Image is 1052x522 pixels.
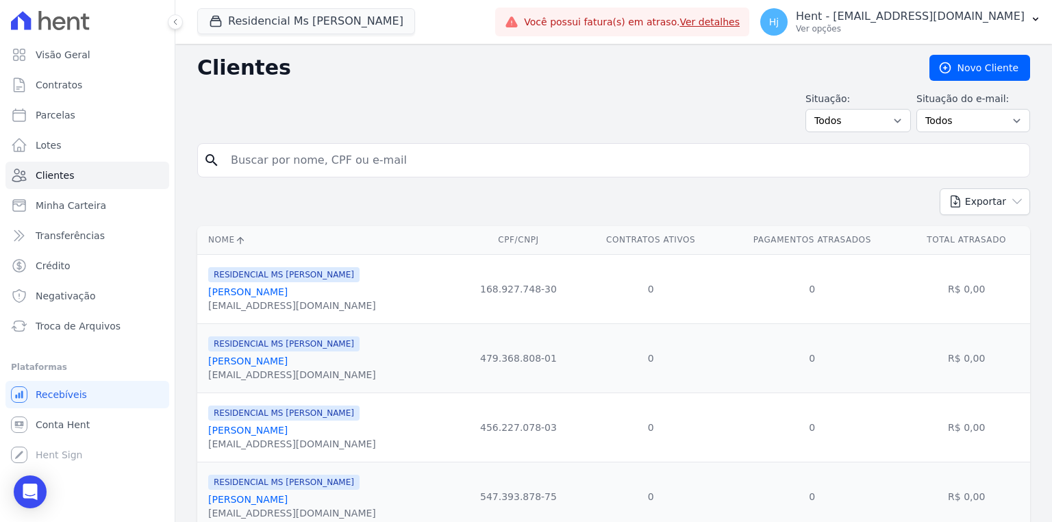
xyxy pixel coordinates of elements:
[749,3,1052,41] button: Hj Hent - [EMAIL_ADDRESS][DOMAIN_NAME] Ver opções
[5,132,169,159] a: Lotes
[208,299,376,312] div: [EMAIL_ADDRESS][DOMAIN_NAME]
[36,319,121,333] span: Troca de Arquivos
[721,226,903,254] th: Pagamentos Atrasados
[721,323,903,393] td: 0
[36,48,90,62] span: Visão Geral
[223,147,1024,174] input: Buscar por nome, CPF ou e-mail
[208,437,376,451] div: [EMAIL_ADDRESS][DOMAIN_NAME]
[769,17,779,27] span: Hj
[36,169,74,182] span: Clientes
[14,475,47,508] div: Open Intercom Messenger
[457,393,580,462] td: 456.227.078-03
[5,312,169,340] a: Troca de Arquivos
[457,254,580,323] td: 168.927.748-30
[916,92,1030,106] label: Situação do e-mail:
[208,506,376,520] div: [EMAIL_ADDRESS][DOMAIN_NAME]
[208,286,288,297] a: [PERSON_NAME]
[5,282,169,310] a: Negativação
[721,393,903,462] td: 0
[580,254,721,323] td: 0
[796,23,1025,34] p: Ver opções
[903,323,1030,393] td: R$ 0,00
[36,388,87,401] span: Recebíveis
[36,138,62,152] span: Lotes
[524,15,740,29] span: Você possui fatura(s) em atraso.
[197,8,415,34] button: Residencial Ms [PERSON_NAME]
[208,425,288,436] a: [PERSON_NAME]
[208,494,288,505] a: [PERSON_NAME]
[580,226,721,254] th: Contratos Ativos
[5,192,169,219] a: Minha Carteira
[36,289,96,303] span: Negativação
[36,418,90,432] span: Conta Hent
[940,188,1030,215] button: Exportar
[457,323,580,393] td: 479.368.808-01
[5,162,169,189] a: Clientes
[5,41,169,69] a: Visão Geral
[11,359,164,375] div: Plataformas
[903,226,1030,254] th: Total Atrasado
[208,356,288,366] a: [PERSON_NAME]
[679,16,740,27] a: Ver detalhes
[457,226,580,254] th: CPF/CNPJ
[5,411,169,438] a: Conta Hent
[805,92,911,106] label: Situação:
[208,267,360,282] span: RESIDENCIAL MS [PERSON_NAME]
[580,323,721,393] td: 0
[580,393,721,462] td: 0
[36,259,71,273] span: Crédito
[5,252,169,279] a: Crédito
[903,393,1030,462] td: R$ 0,00
[5,222,169,249] a: Transferências
[36,229,105,243] span: Transferências
[903,254,1030,323] td: R$ 0,00
[5,101,169,129] a: Parcelas
[197,226,457,254] th: Nome
[36,108,75,122] span: Parcelas
[203,152,220,169] i: search
[208,406,360,421] span: RESIDENCIAL MS [PERSON_NAME]
[208,368,376,382] div: [EMAIL_ADDRESS][DOMAIN_NAME]
[929,55,1030,81] a: Novo Cliente
[36,78,82,92] span: Contratos
[5,71,169,99] a: Contratos
[208,475,360,490] span: RESIDENCIAL MS [PERSON_NAME]
[721,254,903,323] td: 0
[36,199,106,212] span: Minha Carteira
[197,55,907,80] h2: Clientes
[5,381,169,408] a: Recebíveis
[796,10,1025,23] p: Hent - [EMAIL_ADDRESS][DOMAIN_NAME]
[208,336,360,351] span: RESIDENCIAL MS [PERSON_NAME]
